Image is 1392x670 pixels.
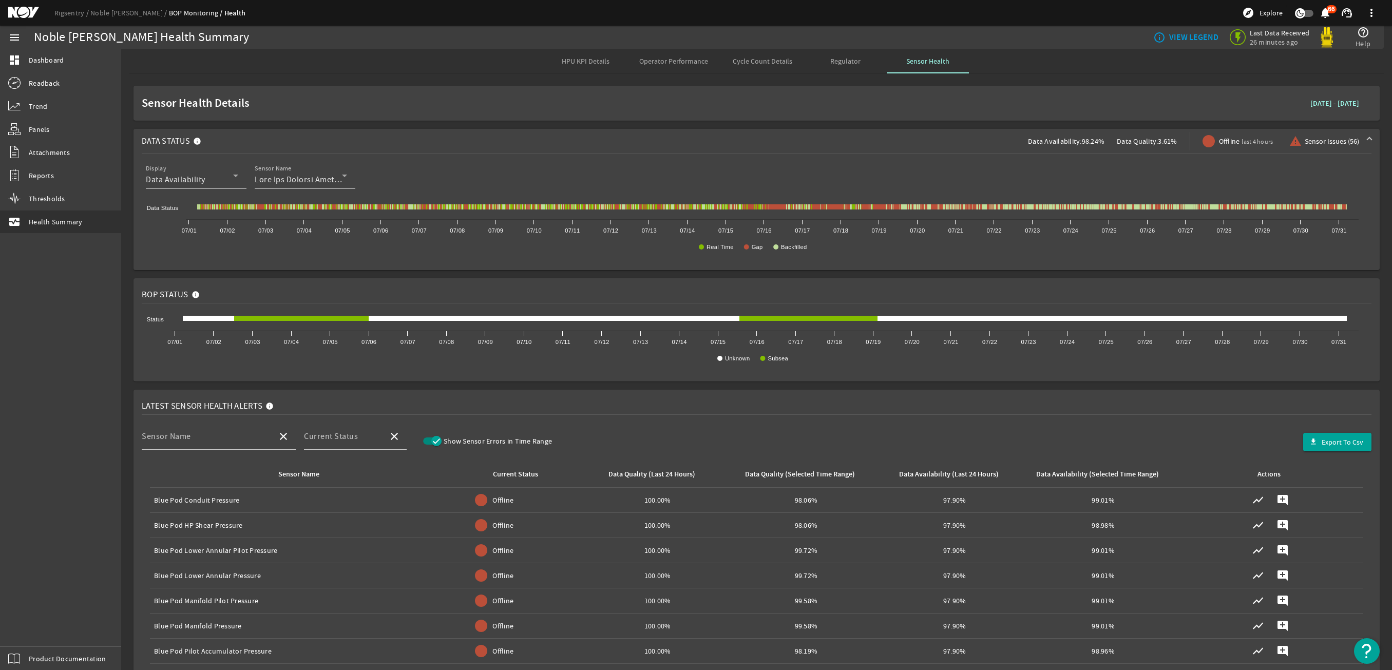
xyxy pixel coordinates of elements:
[1033,570,1173,581] div: 99.01%
[587,520,728,530] div: 100.00%
[736,646,876,656] div: 98.19%
[1021,339,1036,345] text: 07/23
[1033,495,1173,505] div: 99.01%
[1158,137,1177,146] span: 3.61%
[1242,138,1273,146] span: last 4 hours
[1153,31,1161,44] mat-icon: info_outline
[587,545,728,556] div: 100.00%
[1099,339,1114,345] text: 07/25
[8,216,21,228] mat-icon: monitor_heart
[527,227,542,234] text: 07/10
[587,495,728,505] div: 100.00%
[182,227,197,234] text: 07/01
[987,227,1002,234] text: 07/22
[565,227,580,234] text: 07/11
[142,98,1298,108] span: Sensor Health Details
[373,227,388,234] text: 07/06
[833,227,848,234] text: 07/18
[224,8,246,18] a: Health
[8,31,21,44] mat-icon: menu
[1252,569,1264,582] mat-icon: show_chart
[781,244,807,250] text: Backfilled
[167,339,182,345] text: 07/01
[492,621,513,631] span: Offline
[34,32,250,43] div: Noble [PERSON_NAME] Health Summary
[1082,137,1105,146] span: 98.24%
[1216,227,1231,234] text: 07/28
[1331,339,1346,345] text: 07/31
[1276,544,1289,557] mat-icon: add_comment
[206,339,221,345] text: 07/02
[492,520,513,530] span: Offline
[718,227,733,234] text: 07/15
[1238,5,1287,21] button: Explore
[154,646,455,656] div: Blue Pod Pilot Accumulator Pressure
[1285,132,1363,150] button: Sensor Issues (56)
[1101,227,1116,234] text: 07/25
[1250,37,1310,47] span: 26 minutes ago
[29,101,47,111] span: Trend
[169,8,224,17] a: BOP Monitoring
[736,570,876,581] div: 99.72%
[517,339,531,345] text: 07/10
[258,227,273,234] text: 07/03
[1320,8,1330,18] button: 66
[1033,596,1173,606] div: 99.01%
[492,545,513,556] span: Offline
[154,545,455,556] div: Blue Pod Lower Annular Pilot Pressure
[1276,645,1289,657] mat-icon: add_comment
[1292,339,1307,345] text: 07/30
[1357,26,1369,39] mat-icon: help_outline
[134,154,1380,270] div: Data StatusData Availability:98.24%Data Quality:3.61%Offlinelast 4 hoursSensor Issues (56)
[680,227,695,234] text: 07/14
[1276,620,1289,632] mat-icon: add_comment
[1250,28,1310,37] span: Last Data Received
[603,227,618,234] text: 07/12
[943,339,958,345] text: 07/21
[154,520,455,530] div: Blue Pod HP Shear Pressure
[736,621,876,631] div: 99.58%
[587,469,723,480] div: Data Quality (Last 24 Hours)
[1317,27,1337,48] img: Yellowpod.svg
[733,58,792,65] span: Cycle Count Details
[1319,7,1331,19] mat-icon: notifications
[134,129,1380,154] mat-expansion-panel-header: Data StatusData Availability:98.24%Data Quality:3.61%Offlinelast 4 hoursSensor Issues (56)
[1255,227,1270,234] text: 07/29
[154,596,455,606] div: Blue Pod Manifold Pilot Pressure
[1252,620,1264,632] mat-icon: show_chart
[587,570,728,581] div: 100.00%
[885,495,1025,505] div: 97.90%
[29,55,64,65] span: Dashboard
[278,469,319,480] div: Sensor Name
[439,339,454,345] text: 07/08
[492,596,513,606] span: Offline
[1309,438,1318,446] mat-icon: file_download
[725,355,750,361] text: Unknown
[1252,595,1264,607] mat-icon: show_chart
[608,469,695,480] div: Data Quality (Last 24 Hours)
[147,316,164,322] text: Status
[146,175,205,185] span: Data Availability
[147,205,178,211] text: Data Status
[736,469,872,480] div: Data Quality (Selected Time Range)
[639,58,708,65] span: Operator Performance
[830,58,861,65] span: Regulator
[556,339,570,345] text: 07/11
[587,646,728,656] div: 100.00%
[795,227,810,234] text: 07/17
[750,339,765,345] text: 07/16
[1140,227,1155,234] text: 07/26
[361,339,376,345] text: 07/06
[492,570,513,581] span: Offline
[1025,227,1040,234] text: 07/23
[29,78,60,88] span: Readback
[1063,227,1078,234] text: 07/24
[752,244,763,250] text: Gap
[711,339,726,345] text: 07/15
[142,129,205,154] mat-panel-title: Data Status
[736,545,876,556] div: 99.72%
[562,58,609,65] span: HPU KPI Details
[707,244,734,250] text: Real Time
[1276,595,1289,607] mat-icon: add_comment
[29,654,106,664] span: Product Documentation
